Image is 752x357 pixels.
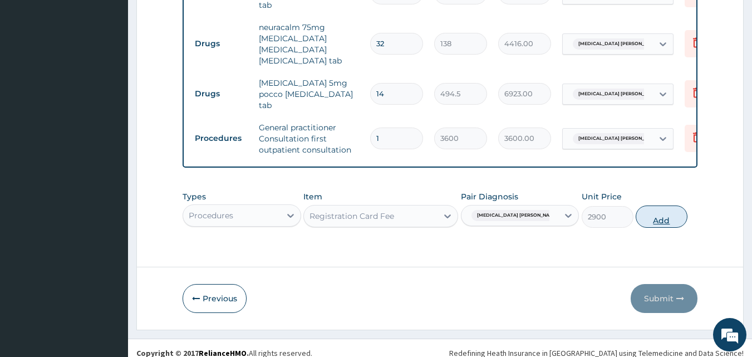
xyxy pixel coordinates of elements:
[631,284,697,313] button: Submit
[21,56,45,84] img: d_794563401_company_1708531726252_794563401
[183,284,247,313] button: Previous
[253,72,365,116] td: [MEDICAL_DATA] 5mg pocco [MEDICAL_DATA] tab
[183,6,209,32] div: Minimize live chat window
[189,84,253,104] td: Drugs
[253,116,365,161] td: General practitioner Consultation first outpatient consultation
[6,238,212,277] textarea: Type your message and hit 'Enter'
[461,191,518,202] label: Pair Diagnosis
[189,210,233,221] div: Procedures
[253,16,365,72] td: neuracalm 75mg [MEDICAL_DATA] [MEDICAL_DATA] [MEDICAL_DATA] tab
[65,107,154,220] span: We're online!
[636,206,687,228] button: Add
[573,89,669,100] span: [MEDICAL_DATA] [PERSON_NAME]...
[183,192,206,202] label: Types
[303,191,322,202] label: Item
[58,62,187,77] div: Chat with us now
[573,38,669,50] span: [MEDICAL_DATA] [PERSON_NAME]...
[582,191,622,202] label: Unit Price
[189,33,253,54] td: Drugs
[573,133,669,144] span: [MEDICAL_DATA] [PERSON_NAME]...
[189,128,253,149] td: Procedures
[309,211,394,222] div: Registration Card Fee
[471,210,567,221] span: [MEDICAL_DATA] [PERSON_NAME]...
